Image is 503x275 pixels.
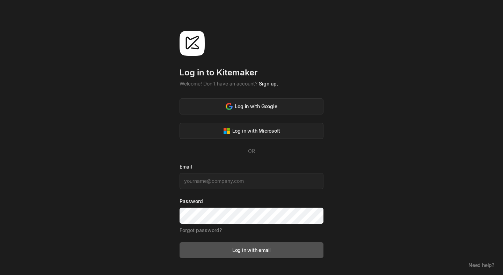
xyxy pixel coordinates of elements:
button: Log in with Google [180,98,323,114]
div: Log in to Kitemaker [180,67,323,79]
a: Forgot password? [180,227,222,233]
label: Email [180,163,323,170]
button: Need help? [465,260,498,270]
button: Log in with email [180,242,323,258]
a: Sign up. [259,81,278,87]
label: Password [180,198,323,205]
img: svg%3e [226,103,233,110]
button: Log in with Microsoft [180,123,323,139]
div: OR [180,147,323,155]
div: Log in with email [232,246,271,254]
div: Log in with Google [226,103,277,110]
img: svg%3e [180,31,205,56]
div: Log in with Microsoft [223,127,280,134]
div: Welcome! Don't have an account? [180,80,323,87]
img: svg%3e [223,127,230,134]
input: yourname@company.com [180,173,323,189]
